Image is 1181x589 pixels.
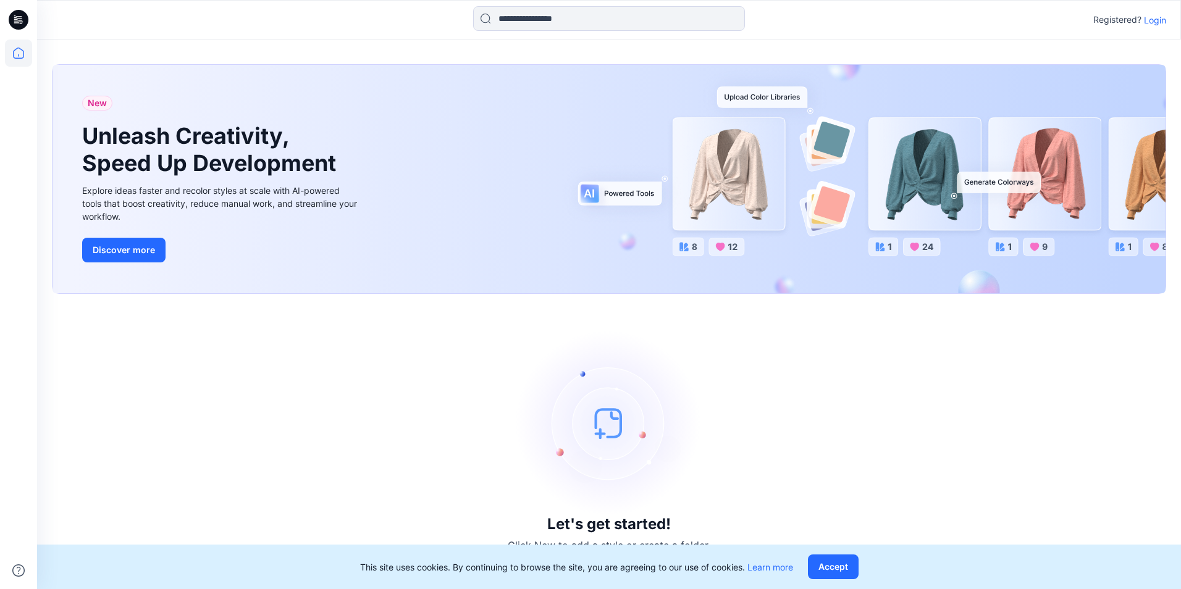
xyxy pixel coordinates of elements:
span: New [88,96,107,111]
button: Accept [808,554,859,579]
img: empty-state-image.svg [516,330,702,516]
p: This site uses cookies. By continuing to browse the site, you are agreeing to our use of cookies. [360,561,793,574]
a: Learn more [747,562,793,572]
div: Explore ideas faster and recolor styles at scale with AI-powered tools that boost creativity, red... [82,184,360,223]
h1: Unleash Creativity, Speed Up Development [82,123,342,176]
p: Registered? [1093,12,1141,27]
h3: Let's get started! [547,516,671,533]
p: Login [1144,14,1166,27]
p: Click New to add a style or create a folder. [508,538,710,553]
a: Discover more [82,238,360,262]
button: Discover more [82,238,166,262]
